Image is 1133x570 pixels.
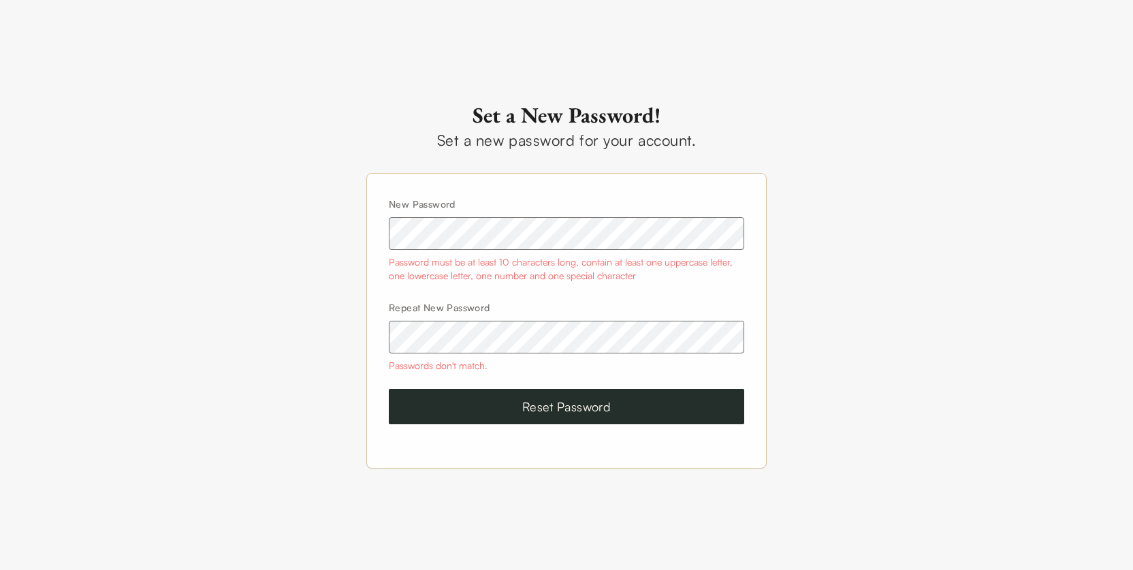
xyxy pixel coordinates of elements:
h2: Set a New Password! [366,101,767,129]
p: Password must be at least 10 characters long, contain at least one uppercase letter, one lowercas... [389,255,744,283]
p: Passwords don't match. [389,359,744,373]
div: Set a new password for your account. [366,129,767,151]
button: Reset Password [389,389,744,424]
label: Repeat New Password [389,302,490,313]
label: New Password [389,198,456,210]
